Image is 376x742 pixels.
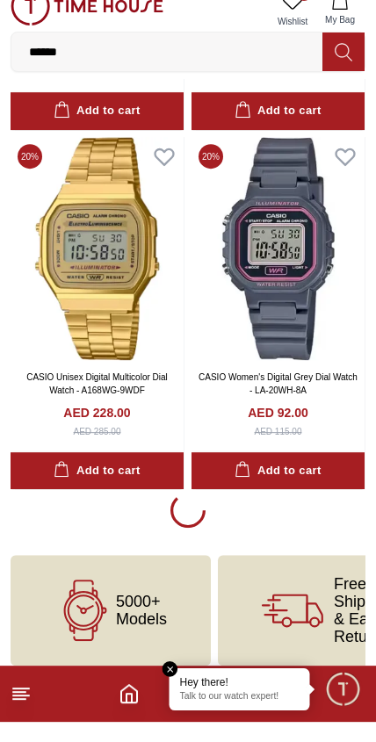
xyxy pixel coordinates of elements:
div: Add to cart [54,481,140,501]
span: 20 % [199,164,223,189]
div: AED 285.00 [74,445,121,458]
img: CASIO Unisex Digital Multicolor Dial Watch - A168WG-9WDF [11,157,184,379]
div: AED 115.00 [255,445,302,458]
span: 0 [297,7,311,21]
a: 0Wishlist [271,7,315,52]
p: Talk to our watch expert! [180,711,300,724]
div: Add to cart [235,481,321,501]
span: 20 % [18,164,42,189]
h4: AED 92.00 [248,424,307,442]
div: Add to cart [54,121,140,141]
span: My Bag [318,33,362,47]
span: 5000+ Models [116,613,167,648]
a: CASIO Women's Digital Grey Dial Watch - LA-20WH-8A [199,393,358,415]
div: Hey there! [180,695,300,710]
button: Add to cart [192,472,365,510]
img: CASIO Women's Digital Grey Dial Watch - LA-20WH-8A [192,157,365,379]
button: My Bag [315,7,365,52]
a: Home [119,703,140,724]
button: Add to cart [192,112,365,150]
a: CASIO Unisex Digital Multicolor Dial Watch - A168WG-9WDF [26,393,168,415]
span: Wishlist [271,35,315,48]
div: Add to cart [235,121,321,141]
div: Chat Widget [324,690,363,729]
button: Add to cart [11,112,184,150]
button: Add to cart [11,472,184,510]
h4: AED 228.00 [63,424,130,442]
img: ... [11,7,163,46]
em: Close tooltip [163,681,178,697]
